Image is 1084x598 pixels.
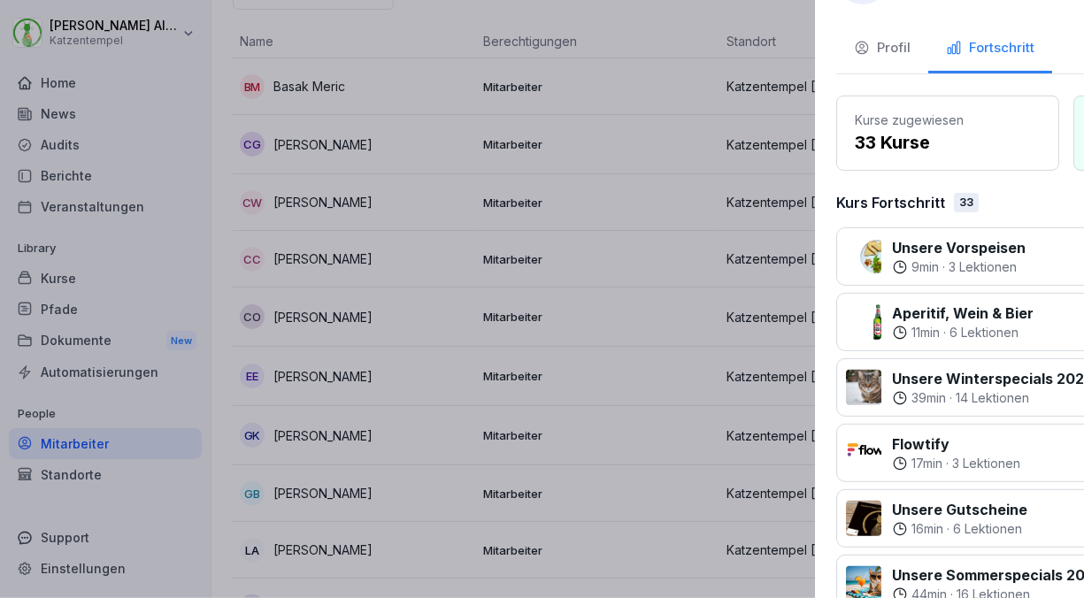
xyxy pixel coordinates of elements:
[911,389,946,407] p: 39 min
[892,258,1026,276] div: ·
[911,455,942,472] p: 17 min
[892,455,1020,472] div: ·
[892,499,1027,520] p: Unsere Gutscheine
[836,26,928,73] button: Profil
[949,258,1017,276] p: 3 Lektionen
[854,38,911,58] div: Profil
[836,192,945,213] p: Kurs Fortschritt
[949,324,1019,341] p: 6 Lektionen
[892,433,1020,455] p: Flowtify
[911,258,939,276] p: 9 min
[946,38,1034,58] div: Fortschritt
[855,129,1041,156] p: 33 Kurse
[892,520,1027,538] div: ·
[954,193,979,212] div: 33
[892,324,1034,341] div: ·
[952,455,1020,472] p: 3 Lektionen
[953,520,1022,538] p: 6 Lektionen
[855,111,1041,129] p: Kurse zugewiesen
[928,26,1052,73] button: Fortschritt
[892,237,1026,258] p: Unsere Vorspeisen
[911,520,943,538] p: 16 min
[892,303,1034,324] p: Aperitif, Wein & Bier
[911,324,940,341] p: 11 min
[956,389,1029,407] p: 14 Lektionen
